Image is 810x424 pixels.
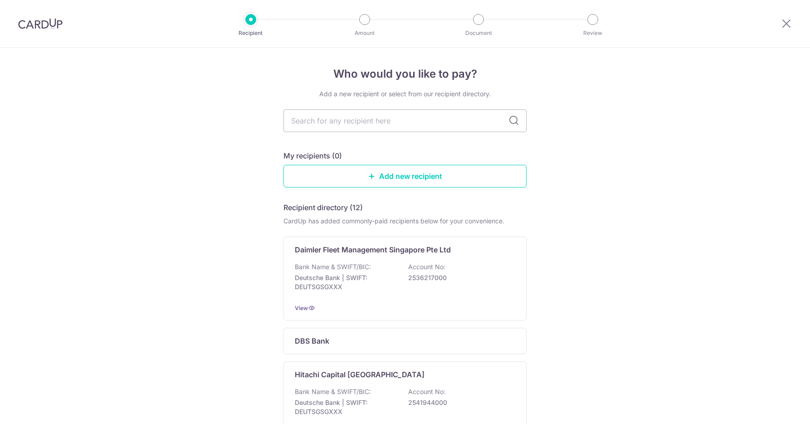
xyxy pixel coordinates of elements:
[217,29,284,38] p: Recipient
[408,273,510,282] p: 2536217000
[283,165,527,187] a: Add new recipient
[283,66,527,82] h4: Who would you like to pay?
[283,89,527,99] div: Add a new recipient or select from our recipient directory.
[295,305,308,311] a: View
[295,262,371,271] p: Bank Name & SWIFT/BIC:
[751,397,801,419] iframe: Opens a widget where you can find more information
[331,29,398,38] p: Amount
[283,202,363,213] h5: Recipient directory (12)
[295,398,396,416] p: Deutsche Bank | SWIFT: DEUTSGSGXXX
[408,387,445,396] p: Account No:
[295,387,371,396] p: Bank Name & SWIFT/BIC:
[408,262,445,271] p: Account No:
[408,398,510,407] p: 2541944000
[559,29,626,38] p: Review
[283,150,342,161] h5: My recipients (0)
[445,29,512,38] p: Document
[283,217,527,226] div: CardUp has added commonly-paid recipients below for your convenience.
[295,335,329,346] p: DBS Bank
[283,109,527,132] input: Search for any recipient here
[18,18,63,29] img: CardUp
[295,273,396,291] p: Deutsche Bank | SWIFT: DEUTSGSGXXX
[295,244,451,255] p: Daimler Fleet Management Singapore Pte Ltd
[295,369,425,380] p: Hitachi Capital [GEOGRAPHIC_DATA]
